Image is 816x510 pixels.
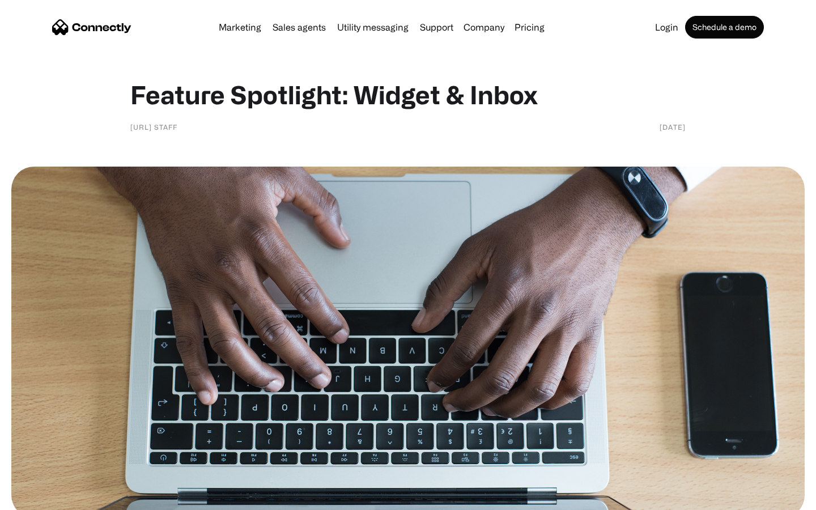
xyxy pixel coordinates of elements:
div: [DATE] [660,121,686,133]
a: Utility messaging [333,23,413,32]
h1: Feature Spotlight: Widget & Inbox [130,79,686,110]
a: Support [415,23,458,32]
div: Company [464,19,504,35]
a: home [52,19,131,36]
a: Pricing [510,23,549,32]
div: [URL] staff [130,121,177,133]
aside: Language selected: English [11,490,68,506]
a: Marketing [214,23,266,32]
div: Company [460,19,508,35]
a: Schedule a demo [685,16,764,39]
ul: Language list [23,490,68,506]
a: Sales agents [268,23,330,32]
a: Login [651,23,683,32]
